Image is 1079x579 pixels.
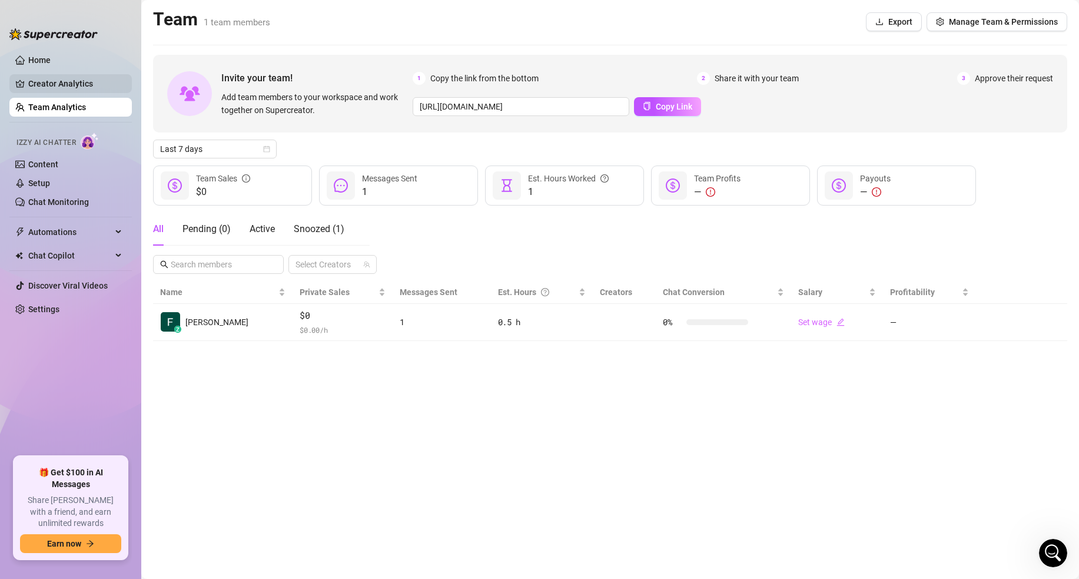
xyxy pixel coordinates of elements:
[798,287,822,297] span: Salary
[694,174,741,183] span: Team Profits
[600,172,609,185] span: question-circle
[949,17,1058,27] span: Manage Team & Permissions
[300,287,350,297] span: Private Sales
[888,17,912,27] span: Export
[196,172,250,185] div: Team Sales
[202,19,224,40] div: Close
[86,540,94,548] span: arrow-right
[715,72,799,85] span: Share it with your team
[883,304,976,341] td: —
[528,185,609,199] span: 1
[242,172,250,185] span: info-circle
[12,176,223,220] div: Giselle avatarElla avatarJPlease send us a screenshot of the error message or issue you're experi...
[957,72,970,85] span: 3
[24,24,102,39] img: logo
[663,316,682,329] span: 0 %
[28,160,58,169] a: Content
[24,236,211,249] div: Schedule a FREE consulting call:
[24,124,212,144] p: How can we help?
[16,137,76,148] span: Izzy AI Chatter
[153,281,293,304] th: Name
[22,197,36,211] img: Ella avatar
[872,187,881,197] span: exclamation-circle
[153,222,164,236] div: All
[890,287,935,297] span: Profitability
[936,18,944,26] span: setting
[59,368,118,415] button: Messages
[195,397,217,405] span: News
[500,178,514,193] span: hourglass
[362,185,417,199] span: 1
[28,178,50,188] a: Setup
[28,281,108,290] a: Discover Viral Videos
[81,133,99,150] img: AI Chatter
[866,12,922,31] button: Export
[20,534,121,553] button: Earn nowarrow-right
[28,102,86,112] a: Team Analytics
[24,253,211,277] button: Find a time
[118,198,154,210] div: • 1m ago
[798,317,845,327] a: Set wageedit
[204,17,270,28] span: 1 team members
[634,97,701,116] button: Copy Link
[694,185,741,199] div: —
[126,19,150,42] img: Profile image for Ella
[28,246,112,265] span: Chat Copilot
[300,309,386,323] span: $0
[656,102,692,111] span: Copy Link
[20,495,121,530] span: Share [PERSON_NAME] with a friend, and earn unlimited rewards
[171,19,194,42] div: Profile image for Joe
[832,178,846,193] span: dollar-circle
[666,178,680,193] span: dollar-circle
[160,286,276,299] span: Name
[294,223,344,234] span: Snoozed ( 1 )
[860,185,891,199] div: —
[160,140,270,158] span: Last 7 days
[171,258,267,271] input: Search members
[300,324,386,336] span: $ 0.00 /h
[860,174,891,183] span: Payouts
[49,198,115,210] div: 🌟 Supercreator
[498,286,576,299] div: Est. Hours
[185,316,248,329] span: [PERSON_NAME]
[400,287,457,297] span: Messages Sent
[28,197,89,207] a: Chat Monitoring
[148,19,172,42] img: Profile image for Giselle
[12,292,223,375] img: 🚀 New Release: Like & Comment Bumps
[168,178,182,193] span: dollar-circle
[12,158,224,220] div: Recent messageGiselle avatarElla avatarJPlease send us a screenshot of the error message or issue...
[28,74,122,93] a: Creator Analytics
[16,397,42,405] span: Home
[20,467,121,490] span: 🎁 Get $100 in AI Messages
[15,252,23,260] img: Chat Copilot
[363,261,370,268] span: team
[836,318,845,326] span: edit
[161,312,180,332] img: Fraser Henshall
[643,102,651,110] span: copy
[174,326,181,333] div: z
[160,260,168,269] span: search
[47,539,81,548] span: Earn now
[196,185,250,199] span: $0
[697,72,710,85] span: 2
[706,187,715,197] span: exclamation-circle
[24,168,211,181] div: Recent message
[153,8,270,31] h2: Team
[875,18,884,26] span: download
[24,84,212,124] p: Hi [PERSON_NAME] 👋
[28,223,112,241] span: Automations
[118,368,177,415] button: Help
[28,55,51,65] a: Home
[541,286,549,299] span: question-circle
[138,397,157,405] span: Help
[528,172,609,185] div: Est. Hours Worked
[12,292,224,454] div: 🚀 New Release: Like & Comment Bumps
[663,287,725,297] span: Chat Conversion
[927,12,1067,31] button: Manage Team & Permissions
[15,227,25,237] span: thunderbolt
[400,316,483,329] div: 1
[28,187,42,201] img: Giselle avatar
[334,178,348,193] span: message
[263,145,270,153] span: calendar
[182,222,231,236] div: Pending ( 0 )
